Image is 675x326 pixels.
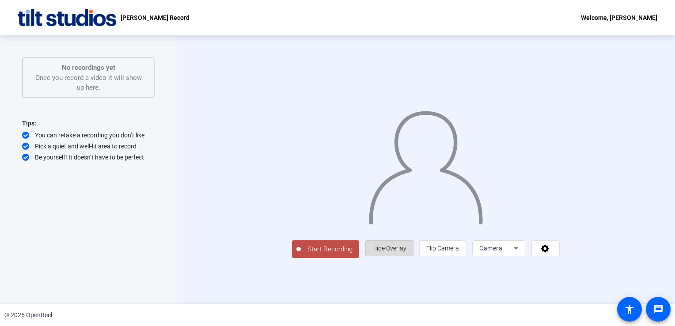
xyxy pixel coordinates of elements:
mat-icon: message [653,304,664,315]
div: © 2025 OpenReel [4,311,52,320]
div: Tips: [22,118,155,129]
button: Start Recording [292,240,359,258]
div: Once you record a video it will show up here. [32,63,145,93]
span: Hide Overlay [372,245,406,252]
span: Camera [479,245,502,252]
span: Flip Camera [426,245,459,252]
img: overlay [368,104,484,224]
button: Flip Camera [419,240,466,256]
div: Pick a quiet and well-lit area to record [22,142,155,151]
span: Start Recording [301,244,359,254]
p: No recordings yet [32,63,145,73]
p: [PERSON_NAME] Record [121,12,190,23]
img: OpenReel logo [18,9,116,27]
mat-icon: accessibility [624,304,635,315]
div: Welcome, [PERSON_NAME] [581,12,657,23]
div: You can retake a recording you don’t like [22,131,155,140]
button: Hide Overlay [365,240,413,256]
div: Be yourself! It doesn’t have to be perfect [22,153,155,162]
